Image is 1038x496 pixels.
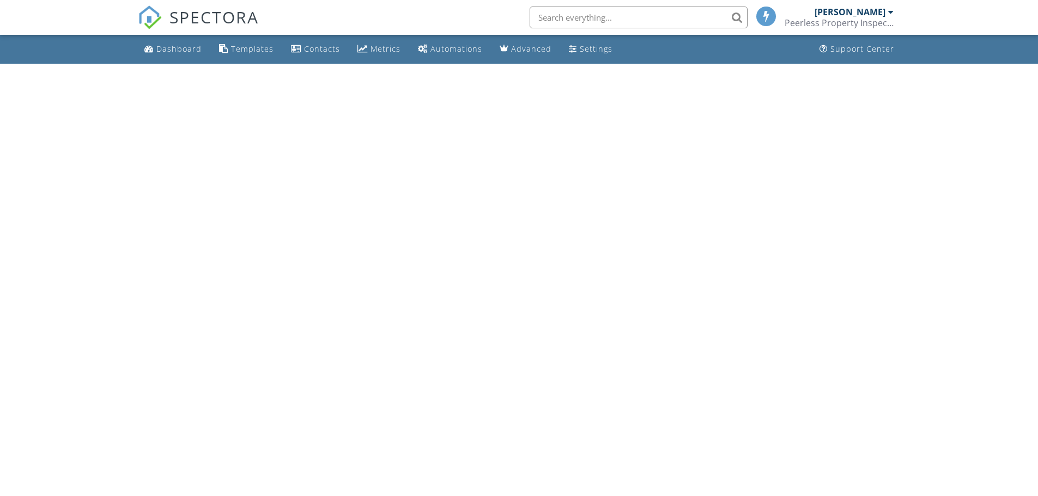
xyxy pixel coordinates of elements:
[304,44,340,54] div: Contacts
[495,39,556,59] a: Advanced
[140,39,206,59] a: Dashboard
[353,39,405,59] a: Metrics
[785,17,894,28] div: Peerless Property Inspections
[231,44,274,54] div: Templates
[215,39,278,59] a: Templates
[414,39,487,59] a: Automations (Basic)
[287,39,344,59] a: Contacts
[830,44,894,54] div: Support Center
[511,44,551,54] div: Advanced
[156,44,202,54] div: Dashboard
[580,44,612,54] div: Settings
[815,39,899,59] a: Support Center
[138,15,259,38] a: SPECTORA
[138,5,162,29] img: The Best Home Inspection Software - Spectora
[530,7,748,28] input: Search everything...
[371,44,400,54] div: Metrics
[430,44,482,54] div: Automations
[564,39,617,59] a: Settings
[169,5,259,28] span: SPECTORA
[815,7,885,17] div: [PERSON_NAME]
